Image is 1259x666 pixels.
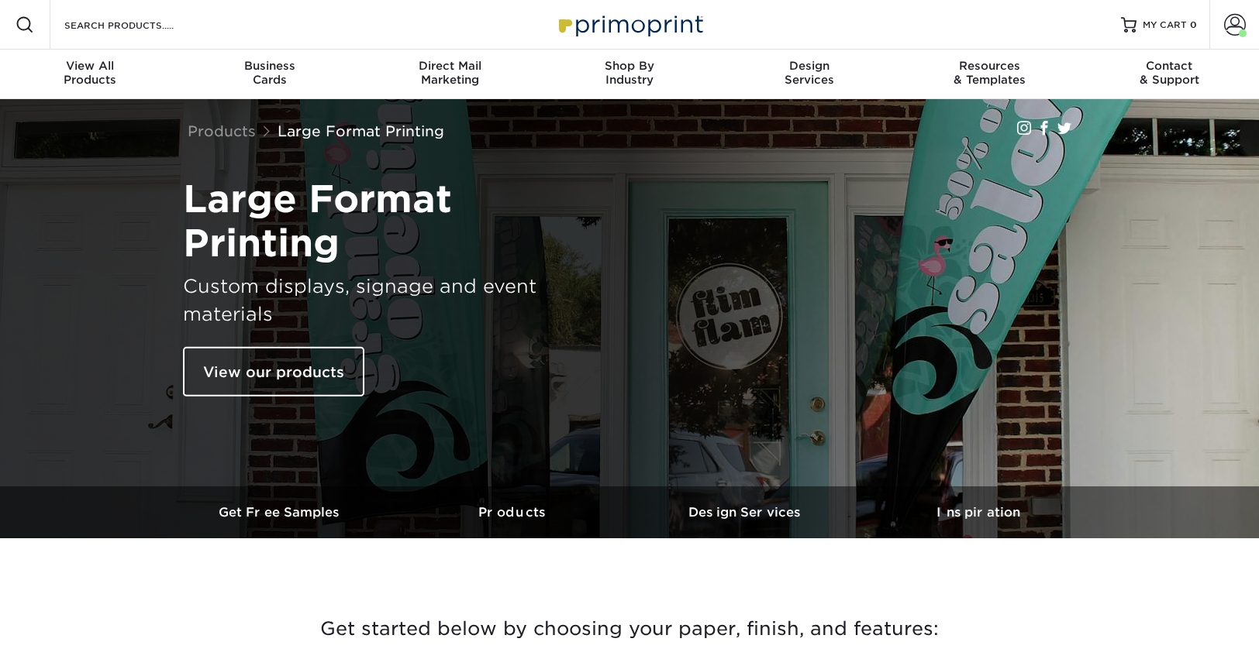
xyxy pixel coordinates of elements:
div: Services [719,59,899,87]
span: Contact [1079,59,1259,73]
h3: Inspiration [862,505,1095,520]
h3: Products [397,505,629,520]
a: Resources& Templates [899,50,1079,99]
a: DesignServices [719,50,899,99]
iframe: Google Customer Reviews [4,619,132,661]
span: Direct Mail [360,59,540,73]
div: & Support [1079,59,1259,87]
a: Design Services [629,486,862,538]
h3: Custom displays, signage and event materials [183,273,571,328]
input: SEARCH PRODUCTS..... [63,15,214,34]
a: Products [397,486,629,538]
a: Contact& Support [1079,50,1259,99]
h3: Get started below by choosing your paper, finish, and features: [176,594,1083,664]
a: Shop ByIndustry [540,50,719,99]
span: Resources [899,59,1079,73]
a: Get Free Samples [164,486,397,538]
div: Marketing [360,59,540,87]
span: Business [180,59,360,73]
img: Primoprint [552,8,707,41]
span: 0 [1190,19,1197,30]
span: MY CART [1143,19,1187,32]
a: View our products [183,347,364,397]
div: Cards [180,59,360,87]
a: Large Format Printing [278,122,444,139]
div: Industry [540,59,719,87]
a: BusinessCards [180,50,360,99]
span: Design [719,59,899,73]
span: Shop By [540,59,719,73]
a: Inspiration [862,486,1095,538]
h3: Get Free Samples [164,505,397,520]
div: & Templates [899,59,1079,87]
h1: Large Format Printing [183,177,571,266]
a: Products [188,122,256,139]
a: Direct MailMarketing [360,50,540,99]
h3: Design Services [629,505,862,520]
